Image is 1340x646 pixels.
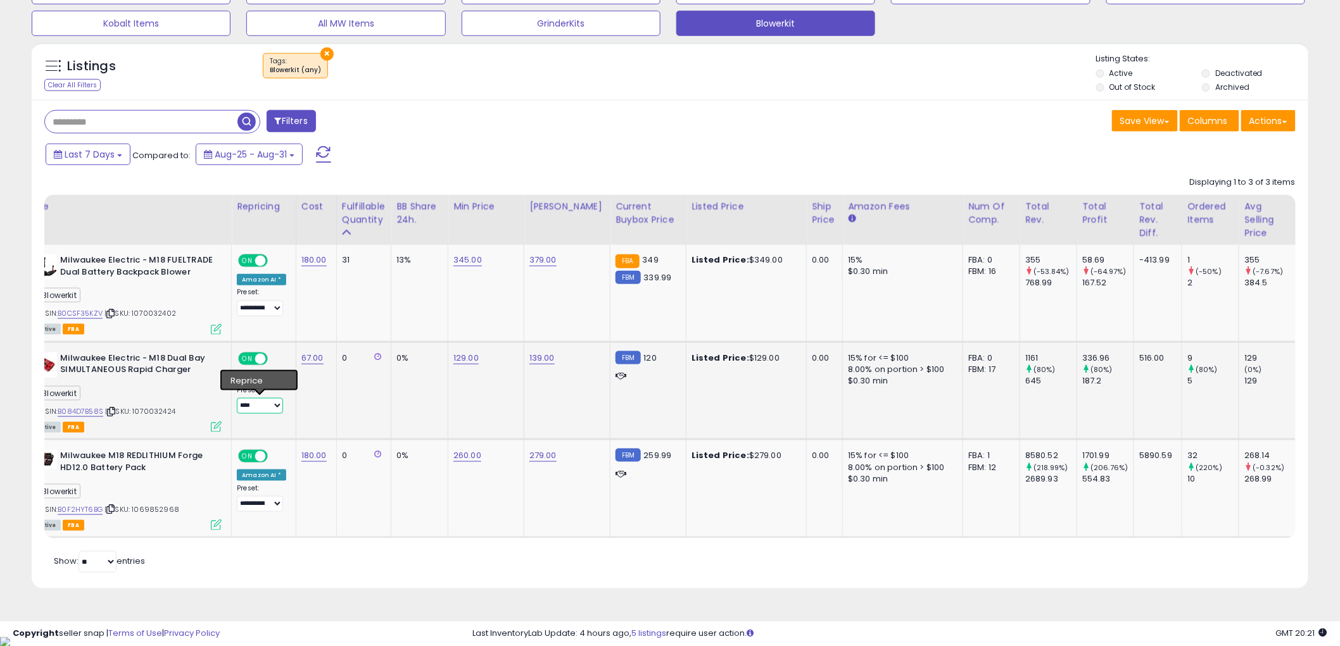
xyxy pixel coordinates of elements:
div: Title [28,200,226,213]
span: FBA [63,520,84,531]
span: Compared to: [132,149,191,161]
label: Active [1109,68,1133,78]
small: (0%) [1244,364,1262,375]
div: 516.00 [1139,352,1172,364]
div: FBA: 0 [968,254,1010,266]
small: (220%) [1196,463,1222,473]
b: Milwaukee Electric - M18 FUELTRADE Dual Battery Backpack Blower [60,254,214,281]
div: Current Buybox Price [616,200,681,227]
div: Total Rev. Diff. [1139,200,1177,240]
div: $349.00 [692,254,797,266]
div: Amazon AI * [237,469,286,481]
span: 349 [643,254,659,266]
button: All MW Items [246,11,445,36]
a: B0F2HYT6BG [58,504,103,515]
small: (-53.84%) [1033,266,1069,276]
button: Actions [1241,110,1296,132]
span: 339.99 [644,271,672,283]
span: Tags : [270,56,321,75]
a: 279.00 [529,449,557,462]
div: 0% [396,352,438,364]
div: 0.00 [812,352,833,364]
div: 768.99 [1025,277,1077,289]
small: FBM [616,351,640,364]
button: Columns [1180,110,1239,132]
div: Amazon AI * [237,274,286,285]
a: 260.00 [453,449,481,462]
a: B0CSF35KZV [58,308,103,319]
span: ON [239,353,255,364]
div: $0.30 min [848,375,953,387]
div: -413.99 [1139,254,1172,266]
span: | SKU: 1070032424 [105,406,175,416]
span: Blowerkit [32,288,80,302]
span: ON [239,451,255,462]
div: 2 [1187,277,1239,289]
div: 1161 [1025,352,1077,364]
div: 129 [1244,375,1296,387]
div: FBM: 16 [968,266,1010,277]
div: 15% [848,254,953,266]
div: BB Share 24h. [396,200,443,227]
small: (80%) [1196,364,1218,375]
strong: Copyright [13,627,59,639]
small: (80%) [1090,364,1113,375]
div: $129.00 [692,352,797,364]
span: Last 7 Days [65,148,115,161]
button: Last 7 Days [46,144,130,165]
a: 379.00 [529,254,557,266]
span: 259.99 [644,449,672,461]
div: 10 [1187,473,1239,485]
span: Blowerkit [32,386,80,401]
div: 8580.52 [1025,450,1077,461]
img: 31-vZ2nxayL._SL40_.jpg [32,352,57,378]
span: All listings currently available for purchase on Amazon [32,324,61,335]
small: (-50%) [1196,266,1222,276]
a: Terms of Use [108,627,162,639]
div: 32 [1187,450,1239,461]
div: 5890.59 [1139,450,1172,461]
div: FBM: 12 [968,462,1010,473]
span: OFF [266,256,286,266]
div: 0% [396,450,438,461]
div: Preset: [237,288,286,316]
div: Total Profit [1082,200,1128,227]
small: FBM [616,449,640,462]
b: Listed Price: [692,352,749,364]
a: 129.00 [453,352,479,364]
small: (80%) [1033,364,1056,375]
a: Privacy Policy [164,627,220,639]
span: FBA [63,422,84,433]
span: All listings currently available for purchase on Amazon [32,422,61,433]
a: 180.00 [301,449,327,462]
button: Filters [267,110,316,132]
div: 268.14 [1244,450,1296,461]
span: Show: entries [54,556,145,568]
p: Listing States: [1096,53,1308,65]
div: 355 [1025,254,1077,266]
div: 0.00 [812,254,833,266]
small: (-64.97%) [1090,266,1126,276]
span: Blowerkit [32,484,80,499]
div: 384.5 [1244,277,1296,289]
div: FBM: 17 [968,364,1010,375]
button: Blowerkit [676,11,875,36]
a: 5 listings [632,627,667,639]
div: 187.2 [1082,375,1134,387]
div: 1701.99 [1082,450,1134,461]
div: Clear All Filters [44,79,101,91]
div: Cost [301,200,331,213]
small: FBM [616,271,640,284]
span: ON [239,256,255,266]
div: Preset: [237,386,286,414]
small: (-7.67%) [1253,266,1283,276]
div: Fulfillable Quantity [342,200,386,227]
div: Ship Price [812,200,837,227]
span: Aug-25 - Aug-31 [215,148,287,161]
button: GrinderKits [462,11,661,36]
div: Avg Selling Price [1244,200,1291,240]
div: 0 [342,450,381,461]
div: [PERSON_NAME] [529,200,605,213]
b: Milwaukee M18 REDLITHIUM Forge HD12.0 Battery Pack [60,450,214,476]
div: 9 [1187,352,1239,364]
